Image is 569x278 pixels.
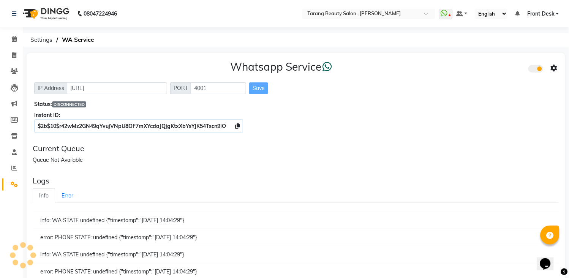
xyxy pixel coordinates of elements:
[84,3,117,24] b: 08047224946
[33,188,55,203] a: Info
[58,33,98,47] span: WA Service
[33,176,559,185] div: Logs
[33,212,559,229] div: info: WA STATE undefined {"timestamp":"[DATE] 14:04:29"}
[33,144,559,153] div: Current Queue
[191,82,246,94] input: Sizing example input
[55,188,80,203] a: Error
[33,156,559,164] div: Queue Not Available
[38,123,226,130] span: $2b$10$r42wMz2GN49qYvujVNpU8OF7mXYcdaJQjgKtxXbYsYJK54Tscn9iO
[67,82,167,94] input: Sizing example input
[527,10,555,18] span: Front Desk
[34,111,558,119] div: Instant ID:
[34,82,68,94] span: IP Address
[230,60,332,73] h3: Whatsapp Service
[52,101,86,107] span: DISCONNECTED
[19,3,71,24] img: logo
[537,248,561,270] iframe: chat widget
[27,33,56,47] span: Settings
[34,100,558,108] div: Status:
[170,82,191,94] span: PORT
[33,246,559,264] div: info: WA STATE undefined {"timestamp":"[DATE] 14:04:29"}
[33,229,559,246] div: error: PHONE STATE: undefined {"timestamp":"[DATE] 14:04:29"}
